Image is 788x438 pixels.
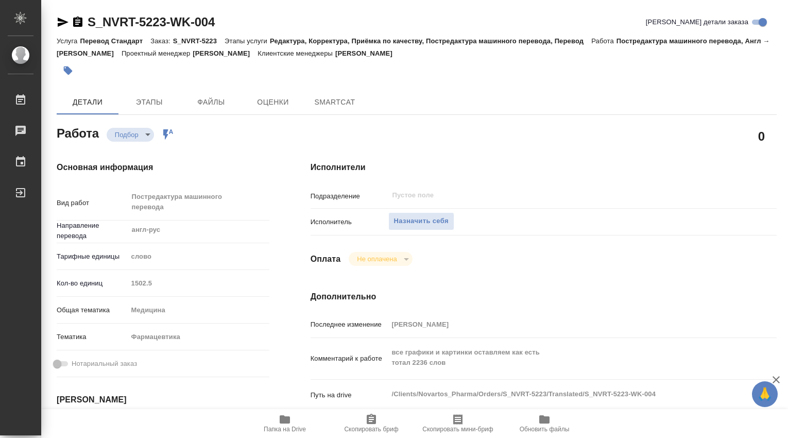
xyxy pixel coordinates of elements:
[225,37,270,45] p: Этапы услуги
[72,16,84,28] button: Скопировать ссылку
[311,291,777,303] h4: Дополнительно
[354,255,400,263] button: Не оплачена
[311,319,388,330] p: Последнее изменение
[72,359,137,369] span: Нотариальный заказ
[57,394,269,406] h4: [PERSON_NAME]
[258,49,335,57] p: Клиентские менеджеры
[311,191,388,201] p: Подразделение
[173,37,225,45] p: S_NVRT-5223
[311,390,388,400] p: Путь на drive
[311,253,341,265] h4: Оплата
[57,221,128,241] p: Направление перевода
[388,385,738,403] textarea: /Clients/Novartos_Pharma/Orders/S_NVRT-5223/Translated/S_NVRT-5223-WK-004
[186,96,236,109] span: Файлы
[57,37,80,45] p: Услуга
[112,130,142,139] button: Подбор
[57,278,128,289] p: Кол-во единиц
[242,409,328,438] button: Папка на Drive
[335,49,400,57] p: [PERSON_NAME]
[388,212,454,230] button: Назначить себя
[388,344,738,372] textarea: все графики и картинки оставляем как есть тотал 2236 слов
[646,17,748,27] span: [PERSON_NAME] детали заказа
[57,305,128,315] p: Общая тематика
[125,96,174,109] span: Этапы
[193,49,258,57] p: [PERSON_NAME]
[391,189,714,201] input: Пустое поле
[520,426,570,433] span: Обновить файлы
[57,251,128,262] p: Тарифные единицы
[422,426,493,433] span: Скопировать мини-бриф
[248,96,298,109] span: Оценки
[349,252,412,266] div: Подбор
[128,276,269,291] input: Пустое поле
[388,317,738,332] input: Пустое поле
[344,426,398,433] span: Скопировать бриф
[758,127,765,145] h2: 0
[264,426,306,433] span: Папка на Drive
[63,96,112,109] span: Детали
[311,217,388,227] p: Исполнитель
[88,15,215,29] a: S_NVRT-5223-WK-004
[328,409,415,438] button: Скопировать бриф
[150,37,173,45] p: Заказ:
[57,332,128,342] p: Тематика
[310,96,359,109] span: SmartCat
[57,16,69,28] button: Скопировать ссылку для ЯМессенджера
[394,215,449,227] span: Назначить себя
[128,328,269,346] div: Фармацевтика
[501,409,588,438] button: Обновить файлы
[57,161,269,174] h4: Основная информация
[270,37,591,45] p: Редактура, Корректура, Приёмка по качеству, Постредактура машинного перевода, Перевод
[415,409,501,438] button: Скопировать мини-бриф
[57,59,79,82] button: Добавить тэг
[311,353,388,364] p: Комментарий к работе
[122,49,193,57] p: Проектный менеджер
[128,248,269,265] div: слово
[756,383,774,405] span: 🙏
[591,37,616,45] p: Работа
[107,128,154,142] div: Подбор
[57,198,128,208] p: Вид работ
[80,37,150,45] p: Перевод Стандарт
[311,161,777,174] h4: Исполнители
[57,123,99,142] h2: Работа
[752,381,778,407] button: 🙏
[128,301,269,319] div: Медицина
